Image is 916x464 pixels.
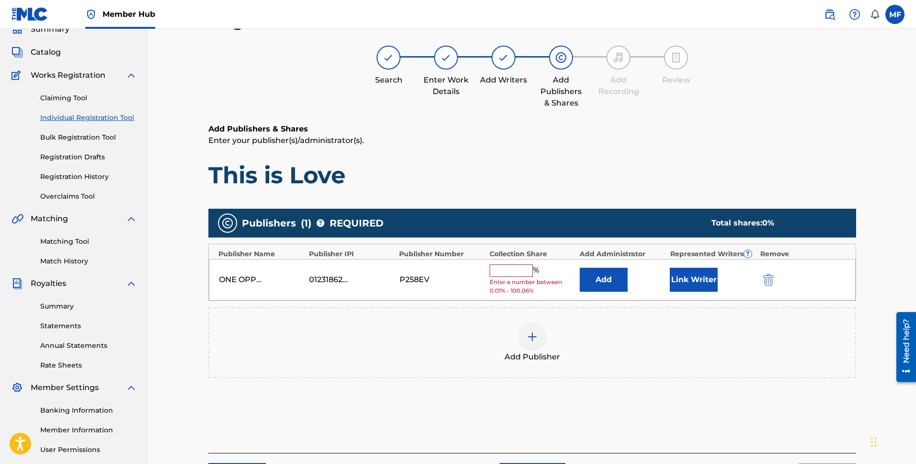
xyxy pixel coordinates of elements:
[31,213,68,225] span: Matching
[490,249,575,259] div: Collection Share
[31,47,61,58] span: Catalog
[40,301,137,311] a: Summary
[762,218,774,227] span: 0 %
[11,70,24,81] img: Works Registration
[670,52,682,63] img: step indicator icon for Review
[711,217,837,229] div: Total shares:
[527,331,538,343] img: add
[126,278,137,289] img: expand
[11,7,48,21] img: MLC Logo
[480,74,527,86] div: Add Writers
[613,52,624,63] img: step indicator icon for Add Recording
[31,278,66,289] span: Royalties
[537,74,585,109] div: Add Publishers & Shares
[222,217,233,229] img: publishers
[126,382,137,393] img: expand
[103,9,155,20] span: Member Hub
[40,113,137,123] a: Individual Registration Tool
[31,70,105,81] span: Works Registration
[40,445,137,455] a: User Permissions
[504,351,560,363] span: Add Publisher
[533,264,541,277] span: %
[85,9,97,20] img: Top Rightsholder
[11,24,69,35] a: SummarySummary
[11,47,61,58] a: CatalogCatalog
[208,135,856,146] p: Enter your publisher(s)/administrator(s).
[126,213,137,225] img: expand
[40,237,137,247] a: Matching Tool
[555,52,567,63] img: step indicator icon for Add Publishers & Shares
[760,249,846,259] div: Remove
[670,249,756,259] div: Represented Writers
[580,249,665,259] div: Add Administrator
[498,52,509,63] img: step indicator icon for Add Writers
[40,172,137,182] a: Registration History
[40,341,137,351] a: Annual Statements
[40,360,137,370] a: Rate Sheets
[31,24,69,35] span: Summary
[889,307,916,387] iframe: Resource Center
[440,52,452,63] img: step indicator icon for Enter Work Details
[365,74,412,86] div: Search
[871,428,877,456] div: Drag
[870,10,880,19] div: Notifications
[31,382,99,393] span: Member Settings
[301,216,311,230] span: ( 1 )
[820,5,839,24] a: Public Search
[242,216,296,230] span: Publishers
[11,24,23,35] img: Summary
[218,249,304,259] div: Publisher Name
[11,213,23,225] img: Matching
[40,152,137,162] a: Registration Drafts
[40,321,137,331] a: Statements
[40,425,137,435] a: Member Information
[40,256,137,266] a: Match History
[763,274,774,286] img: 12a2ab48e56ec057fbd8.svg
[652,74,700,86] div: Review
[824,9,836,20] img: search
[317,219,324,227] span: ?
[40,405,137,416] a: Banking Information
[126,70,137,81] img: expand
[670,268,718,292] button: Link Writer
[330,216,384,230] span: REQUIRED
[744,250,752,258] span: ?
[309,249,395,259] div: Publisher IPI
[422,74,470,97] div: Enter Work Details
[580,268,628,292] button: Add
[40,191,137,202] a: Overclaims Tool
[383,52,394,63] img: step indicator icon for Search
[849,9,860,20] img: help
[595,74,642,97] div: Add Recording
[885,5,905,24] div: User Menu
[40,93,137,103] a: Claiming Tool
[11,47,23,58] img: Catalog
[11,278,23,289] img: Royalties
[399,249,485,259] div: Publisher Number
[208,161,856,190] h1: This is Love
[208,123,856,135] h6: Add Publishers & Shares
[11,382,23,393] img: Member Settings
[868,418,916,464] iframe: Chat Widget
[40,132,137,143] a: Bulk Registration Tool
[845,5,864,24] div: Help
[490,278,575,295] span: Enter a number between 0.01% - 100.06%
